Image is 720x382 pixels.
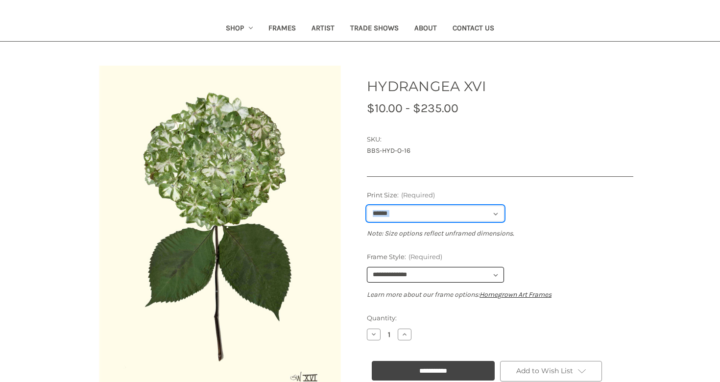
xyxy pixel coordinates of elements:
[304,17,342,41] a: Artist
[445,17,502,41] a: Contact Us
[367,252,633,262] label: Frame Style:
[407,17,445,41] a: About
[367,101,458,115] span: $10.00 - $235.00
[367,228,633,239] p: Note: Size options reflect unframed dimensions.
[218,17,261,41] a: Shop
[367,191,633,200] label: Print Size:
[408,253,442,261] small: (Required)
[516,366,573,375] span: Add to Wish List
[401,191,435,199] small: (Required)
[261,17,304,41] a: Frames
[367,135,631,144] dt: SKU:
[500,361,602,382] a: Add to Wish List
[367,76,633,96] h1: HYDRANGEA XVI
[342,17,407,41] a: Trade Shows
[367,313,633,323] label: Quantity:
[480,290,552,299] a: Homegrown Art Frames
[367,145,633,156] dd: BBS-HYD-O-16
[367,289,633,300] p: Learn more about our frame options:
